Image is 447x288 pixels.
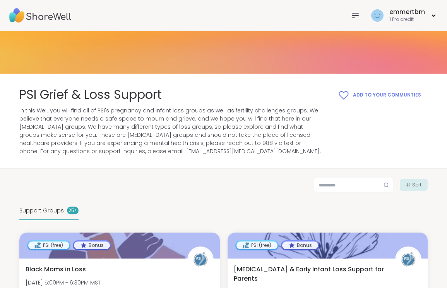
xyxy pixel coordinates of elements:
[188,248,212,272] img: PSIHost1
[74,241,110,249] div: Bonus
[74,207,77,214] pre: +
[26,279,101,286] span: [DATE] 5:00PM - 6:30PM MST
[9,2,71,29] img: ShareWell Nav Logo
[353,91,421,98] span: Add to your Communties
[26,265,86,274] span: Black Moms in Loss
[234,265,387,283] span: [MEDICAL_DATA] & Early Infant Loss Support for Parents
[396,248,420,272] img: PSIHost1
[28,241,69,249] div: PSI (free)
[389,16,425,23] div: 1 Pro credit
[67,207,79,214] div: 25
[19,86,162,103] span: PSI Grief & Loss Support
[331,86,428,104] button: Add to your Communties
[371,9,384,22] img: emmertbm
[19,107,321,155] span: In this Well, you will find all of PSI's pregnancy and infant loss groups as well as fertility ch...
[389,8,425,16] div: emmertbm
[19,207,64,215] span: Support Groups
[412,181,421,188] span: Sort
[236,241,277,249] div: PSI (free)
[282,241,318,249] div: Bonus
